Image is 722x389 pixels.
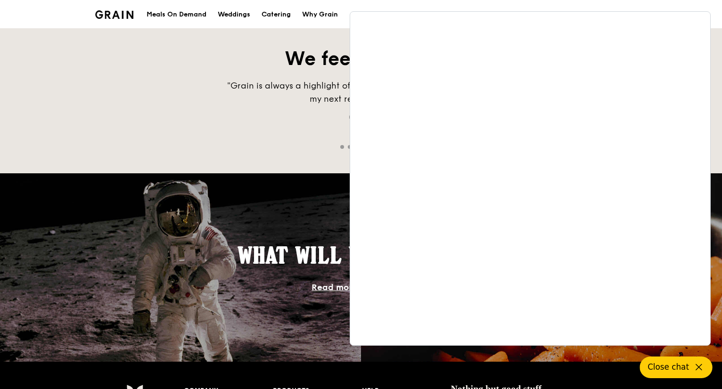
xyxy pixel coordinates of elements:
a: Weddings [212,0,256,29]
div: Weddings [218,0,250,29]
button: Close chat [640,357,713,378]
a: Catering [256,0,296,29]
span: What will we eat next? [238,242,484,269]
div: Why Grain [302,0,338,29]
span: Close chat [648,361,689,373]
div: Meals On Demand [147,0,206,29]
a: Contact us [578,0,627,29]
span: Go to slide 1 [340,145,344,149]
div: Catering [262,0,291,29]
span: Go to slide 2 [348,145,352,149]
a: Read more about Grain [312,282,410,292]
div: Cheong [220,113,502,122]
img: Grain [95,10,133,19]
div: "Grain is always a highlight of the work week. Already looking for my next reason to order.” [220,79,502,105]
a: Why Grain [296,0,344,29]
